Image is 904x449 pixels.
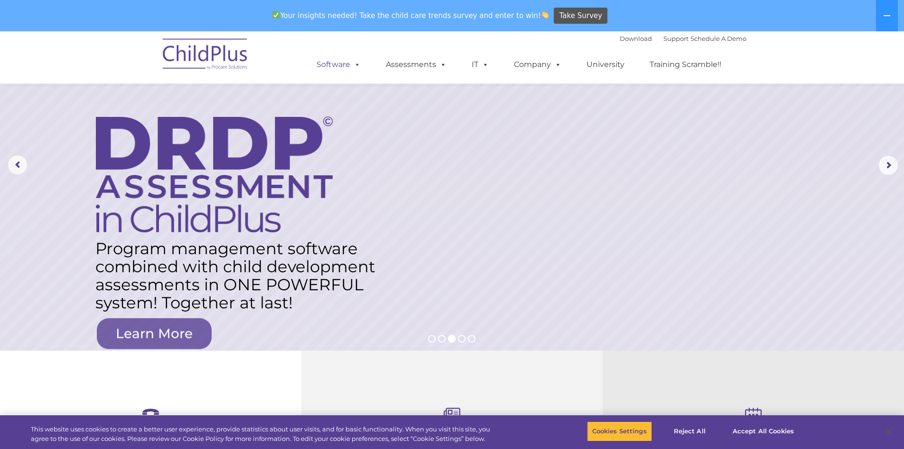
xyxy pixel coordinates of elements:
[554,8,607,24] a: Take Survey
[640,55,731,74] a: Training Scramble!!
[97,318,212,349] a: Learn More
[690,35,746,42] a: Schedule A Demo
[95,239,385,312] rs-layer: Program management software combined with child development assessments in ONE POWERFUL system! T...
[660,421,719,441] button: Reject All
[504,55,571,74] a: Company
[620,35,746,42] font: |
[307,55,370,74] a: Software
[559,8,602,24] span: Take Survey
[577,55,634,74] a: University
[158,32,253,79] img: ChildPlus by Procare Solutions
[878,421,899,442] button: Close
[462,55,498,74] a: IT
[31,425,497,443] div: This website uses cookies to create a better user experience, provide statistics about user visit...
[272,11,280,19] img: ✅
[132,63,161,70] span: Last name
[376,55,456,74] a: Assessments
[96,116,333,232] img: DRDP Assessment in ChildPlus
[727,421,799,441] button: Accept All Cookies
[587,421,652,441] button: Cookies Settings
[620,35,652,42] a: Download
[663,35,689,42] a: Support
[132,102,172,109] span: Phone number
[269,6,553,25] span: Your insights needed! Take the child care trends survey and enter to win!
[541,11,549,19] img: 👏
